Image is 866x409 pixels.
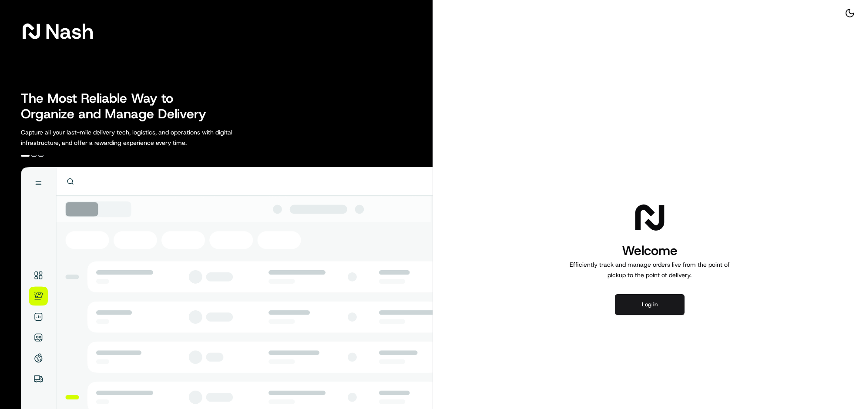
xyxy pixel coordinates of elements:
p: Efficiently track and manage orders live from the point of pickup to the point of delivery. [566,259,733,280]
h1: Welcome [566,242,733,259]
button: Log in [615,294,685,315]
h2: The Most Reliable Way to Organize and Manage Delivery [21,91,216,122]
p: Capture all your last-mile delivery tech, logistics, and operations with digital infrastructure, ... [21,127,272,148]
span: Nash [45,23,94,40]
